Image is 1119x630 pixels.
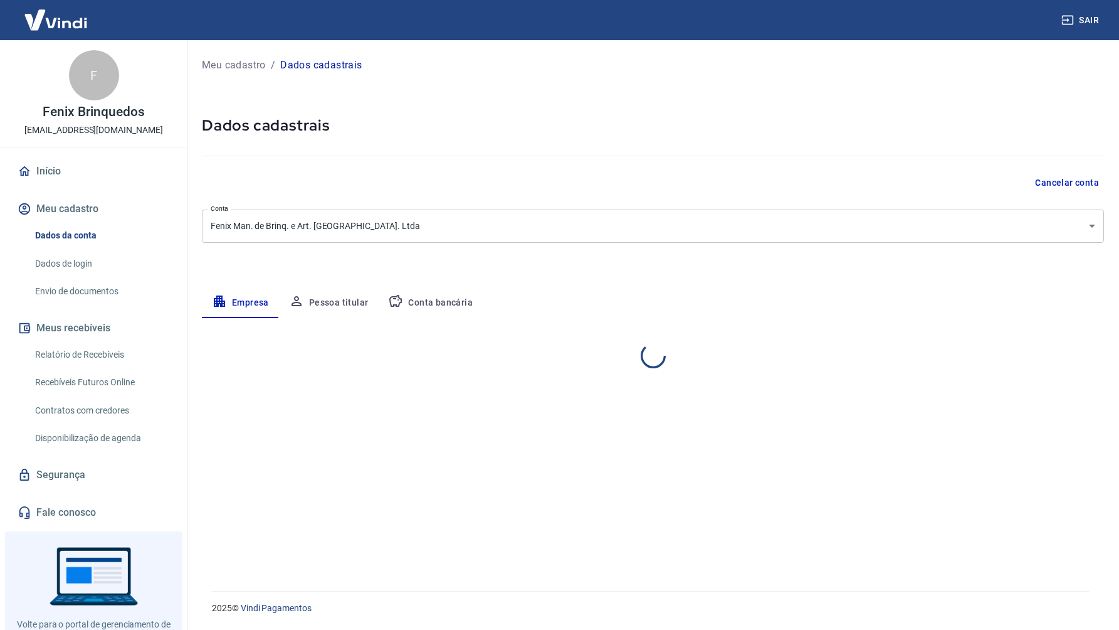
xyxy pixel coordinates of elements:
[15,461,172,489] a: Segurança
[202,58,266,73] a: Meu cadastro
[24,124,163,137] p: [EMAIL_ADDRESS][DOMAIN_NAME]
[15,314,172,342] button: Meus recebíveis
[15,157,172,185] a: Início
[30,342,172,368] a: Relatório de Recebíveis
[241,603,312,613] a: Vindi Pagamentos
[15,499,172,526] a: Fale conosco
[1030,171,1104,195] button: Cancelar conta
[30,398,172,424] a: Contratos com credores
[15,195,172,223] button: Meu cadastro
[202,210,1104,243] div: Fenix Man. de Brinq. e Art. [GEOGRAPHIC_DATA]. Ltda
[69,50,119,100] div: F
[211,204,228,213] label: Conta
[15,1,97,39] img: Vindi
[30,279,172,304] a: Envio de documentos
[30,425,172,451] a: Disponibilização de agenda
[271,58,275,73] p: /
[30,370,172,395] a: Recebíveis Futuros Online
[280,58,362,73] p: Dados cadastrais
[212,602,1089,615] p: 2025 ©
[279,288,379,318] button: Pessoa titular
[202,288,279,318] button: Empresa
[1059,9,1104,32] button: Sair
[30,223,172,248] a: Dados da conta
[43,105,144,119] p: Fenix Brinquedos
[378,288,483,318] button: Conta bancária
[202,115,1104,136] h5: Dados cadastrais
[30,251,172,277] a: Dados de login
